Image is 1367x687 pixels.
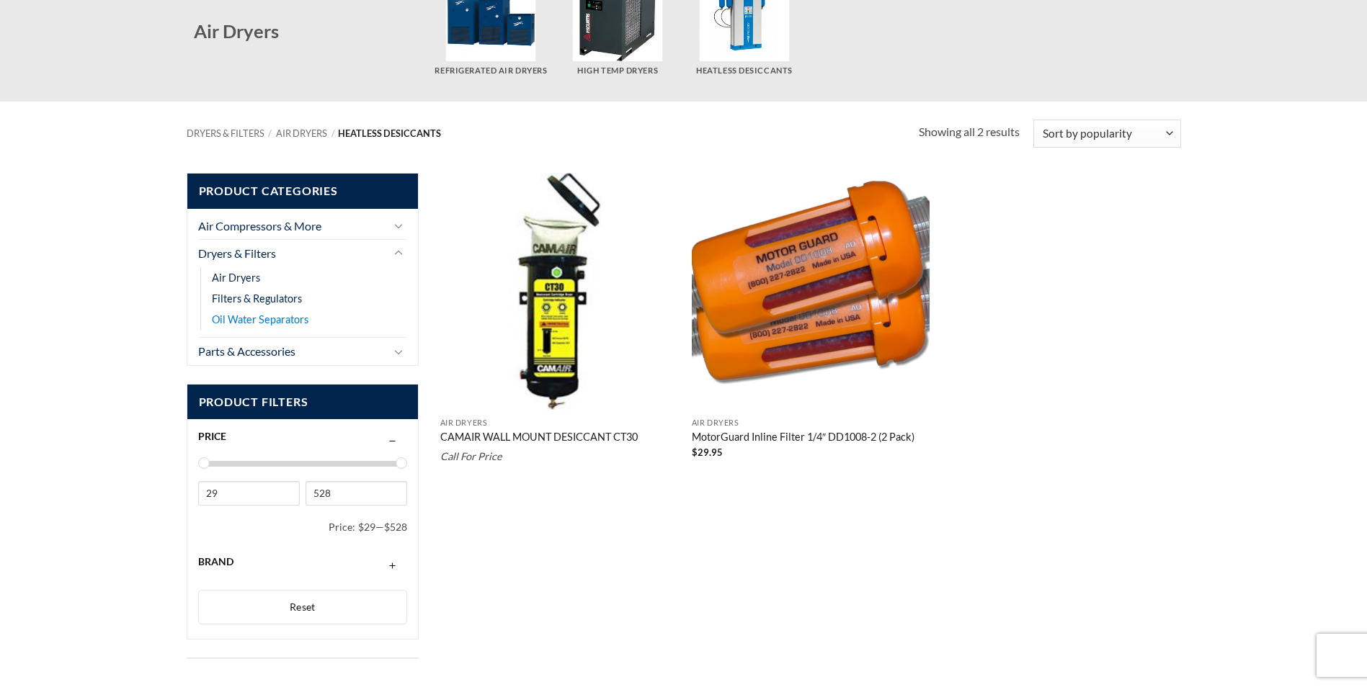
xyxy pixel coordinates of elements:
span: $528 [384,521,407,533]
p: Air Dryers [440,418,678,428]
a: Air Dryers [212,267,260,288]
span: $29 [358,521,375,533]
input: Min price [198,481,300,506]
h5: Refrigerated Air Dryers [435,66,547,76]
p: Air Dryers [692,418,930,428]
h5: High Temp Dryers [561,66,674,76]
a: Dryers & Filters [187,127,264,139]
span: Price [198,430,226,442]
span: $ [692,446,698,458]
a: Air Compressors & More [198,212,387,240]
span: Product Filters [187,385,419,420]
span: Reset [290,601,316,613]
span: / [268,127,272,139]
img: CAMAIR WALL MOUNT DESICCANT CT30 [440,173,678,410]
h2: Air Dryers [194,19,435,43]
a: Dryers & Filters [198,240,387,267]
a: Parts & Accessories [198,338,387,365]
span: / [331,127,335,139]
span: Product Categories [187,174,419,209]
button: Toggle [390,343,407,360]
button: Reset [198,590,408,624]
span: Brand [198,555,233,567]
h5: Heatless Desiccants [688,66,801,76]
span: — [375,521,384,533]
em: Call For Price [440,450,502,462]
input: Max price [306,481,407,506]
img: MotorGuard Inline Filter 1/4" DD1008-2 (2 Pack) [692,173,930,410]
a: Filters & Regulators [212,288,302,309]
a: MotorGuard Inline Filter 1/4″ DD1008-2 (2 Pack) [692,431,914,446]
select: Shop order [1033,120,1180,148]
p: Showing all 2 results [919,122,1020,141]
a: Air Dryers [276,127,327,139]
nav: Breadcrumb [187,128,920,139]
button: Toggle [390,217,407,234]
button: Toggle [390,245,407,262]
a: Oil Water Separators [212,309,308,330]
bdi: 29.95 [692,446,723,458]
a: CAMAIR WALL MOUNT DESICCANT CT30 [440,431,638,446]
span: Price: [329,515,358,539]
